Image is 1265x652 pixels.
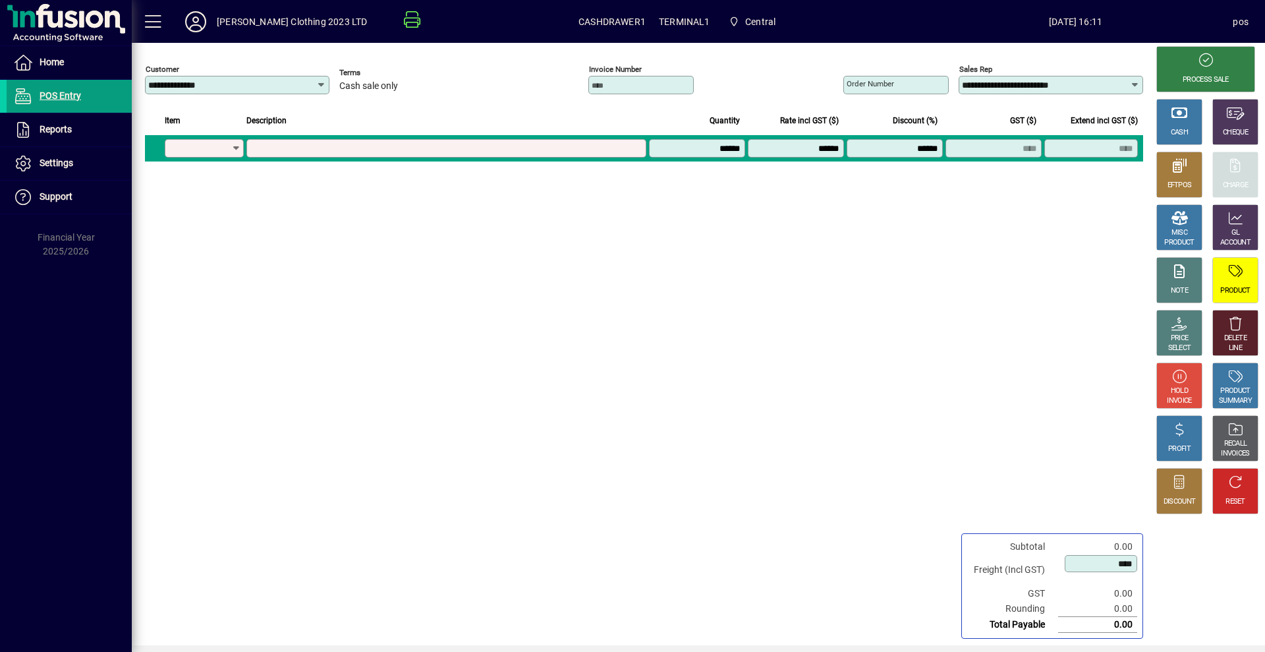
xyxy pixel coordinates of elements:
[1171,228,1187,238] div: MISC
[7,46,132,79] a: Home
[1168,343,1191,353] div: SELECT
[246,113,287,128] span: Description
[1220,286,1250,296] div: PRODUCT
[40,158,73,168] span: Settings
[1183,75,1229,85] div: PROCESS SALE
[1220,386,1250,396] div: PRODUCT
[967,601,1058,617] td: Rounding
[1171,334,1189,343] div: PRICE
[1225,497,1245,507] div: RESET
[659,11,710,32] span: TERMINAL1
[893,113,938,128] span: Discount (%)
[7,181,132,214] a: Support
[1071,113,1138,128] span: Extend incl GST ($)
[1058,617,1137,633] td: 0.00
[1219,396,1252,406] div: SUMMARY
[217,11,367,32] div: [PERSON_NAME] Clothing 2023 LTD
[723,10,781,34] span: Central
[1058,586,1137,601] td: 0.00
[1010,113,1036,128] span: GST ($)
[967,617,1058,633] td: Total Payable
[1164,238,1194,248] div: PRODUCT
[967,554,1058,586] td: Freight (Incl GST)
[918,11,1233,32] span: [DATE] 16:11
[847,79,894,88] mat-label: Order number
[1171,386,1188,396] div: HOLD
[146,65,179,74] mat-label: Customer
[1229,343,1242,353] div: LINE
[959,65,992,74] mat-label: Sales rep
[1167,396,1191,406] div: INVOICE
[1224,334,1247,343] div: DELETE
[589,65,642,74] mat-label: Invoice number
[40,191,72,202] span: Support
[165,113,181,128] span: Item
[1231,228,1240,238] div: GL
[40,57,64,67] span: Home
[1058,601,1137,617] td: 0.00
[7,147,132,180] a: Settings
[1171,128,1188,138] div: CASH
[1221,449,1249,459] div: INVOICES
[40,90,81,101] span: POS Entry
[7,113,132,146] a: Reports
[1167,181,1192,191] div: EFTPOS
[1233,11,1249,32] div: pos
[1164,497,1195,507] div: DISCOUNT
[1223,128,1248,138] div: CHEQUE
[967,539,1058,554] td: Subtotal
[710,113,740,128] span: Quantity
[40,124,72,134] span: Reports
[1171,286,1188,296] div: NOTE
[175,10,217,34] button: Profile
[1224,439,1247,449] div: RECALL
[339,69,418,77] span: Terms
[339,81,398,92] span: Cash sale only
[745,11,775,32] span: Central
[1058,539,1137,554] td: 0.00
[1223,181,1249,191] div: CHARGE
[1220,238,1251,248] div: ACCOUNT
[780,113,839,128] span: Rate incl GST ($)
[967,586,1058,601] td: GST
[578,11,646,32] span: CASHDRAWER1
[1168,444,1191,454] div: PROFIT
